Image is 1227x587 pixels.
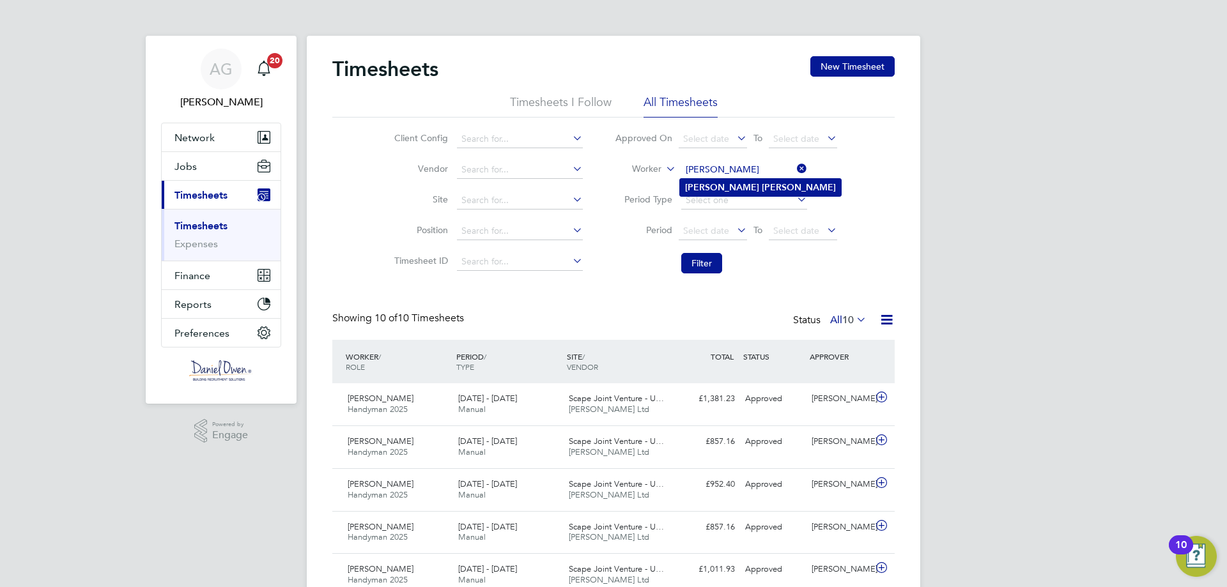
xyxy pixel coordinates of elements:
[683,133,729,144] span: Select date
[458,521,517,532] span: [DATE] - [DATE]
[674,559,740,580] div: £1,011.93
[681,161,807,179] input: Search for...
[458,393,517,404] span: [DATE] - [DATE]
[348,563,413,574] span: [PERSON_NAME]
[174,327,229,339] span: Preferences
[458,489,486,500] span: Manual
[174,238,218,250] a: Expenses
[390,194,448,205] label: Site
[348,574,408,585] span: Handyman 2025
[162,123,281,151] button: Network
[374,312,397,324] span: 10 of
[457,130,583,148] input: Search for...
[212,419,248,430] span: Powered by
[740,517,806,538] div: Approved
[458,436,517,446] span: [DATE] - [DATE]
[390,255,448,266] label: Timesheet ID
[674,474,740,495] div: £952.40
[681,192,807,210] input: Select one
[390,132,448,144] label: Client Config
[194,419,249,443] a: Powered byEngage
[711,351,734,362] span: TOTAL
[615,194,672,205] label: Period Type
[685,182,759,193] b: [PERSON_NAME]
[174,189,228,201] span: Timesheets
[162,290,281,318] button: Reports
[569,446,649,457] span: [PERSON_NAME] Ltd
[174,298,212,310] span: Reports
[740,388,806,409] div: Approved
[390,224,448,236] label: Position
[615,132,672,144] label: Approved On
[740,345,806,368] div: STATUS
[458,574,486,585] span: Manual
[569,563,664,574] span: Scape Joint Venture - U…
[174,270,210,282] span: Finance
[453,345,564,378] div: PERIOD
[806,431,873,452] div: [PERSON_NAME]
[740,474,806,495] div: Approved
[189,360,253,381] img: danielowen-logo-retina.png
[458,563,517,574] span: [DATE] - [DATE]
[806,345,873,368] div: APPROVER
[161,360,281,381] a: Go to home page
[343,345,453,378] div: WORKER
[212,430,248,441] span: Engage
[793,312,869,330] div: Status
[510,95,612,118] li: Timesheets I Follow
[569,521,664,532] span: Scape Joint Venture - U…
[332,56,438,82] h2: Timesheets
[332,312,467,325] div: Showing
[378,351,381,362] span: /
[569,574,649,585] span: [PERSON_NAME] Ltd
[457,161,583,179] input: Search for...
[162,181,281,209] button: Timesheets
[457,222,583,240] input: Search for...
[348,446,408,457] span: Handyman 2025
[674,431,740,452] div: £857.16
[456,362,474,372] span: TYPE
[161,95,281,110] span: Amy Garcia
[740,559,806,580] div: Approved
[564,345,674,378] div: SITE
[348,404,408,415] span: Handyman 2025
[773,133,819,144] span: Select date
[348,489,408,500] span: Handyman 2025
[750,130,766,146] span: To
[681,253,722,273] button: Filter
[346,362,365,372] span: ROLE
[569,393,664,404] span: Scape Joint Venture - U…
[162,152,281,180] button: Jobs
[162,319,281,347] button: Preferences
[267,53,282,68] span: 20
[615,224,672,236] label: Period
[174,132,215,144] span: Network
[348,393,413,404] span: [PERSON_NAME]
[210,61,233,77] span: AG
[458,446,486,457] span: Manual
[569,531,649,542] span: [PERSON_NAME] Ltd
[390,163,448,174] label: Vendor
[810,56,895,77] button: New Timesheet
[161,49,281,110] a: AG[PERSON_NAME]
[348,478,413,489] span: [PERSON_NAME]
[806,517,873,538] div: [PERSON_NAME]
[458,531,486,542] span: Manual
[806,474,873,495] div: [PERSON_NAME]
[604,163,661,176] label: Worker
[458,404,486,415] span: Manual
[773,225,819,236] span: Select date
[374,312,464,324] span: 10 Timesheets
[146,36,297,404] nav: Main navigation
[683,225,729,236] span: Select date
[582,351,585,362] span: /
[174,220,228,232] a: Timesheets
[830,314,867,326] label: All
[806,559,873,580] div: [PERSON_NAME]
[762,182,836,193] b: [PERSON_NAME]
[740,431,806,452] div: Approved
[569,478,664,489] span: Scape Joint Venture - U…
[348,436,413,446] span: [PERSON_NAME]
[569,404,649,415] span: [PERSON_NAME] Ltd
[457,253,583,271] input: Search for...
